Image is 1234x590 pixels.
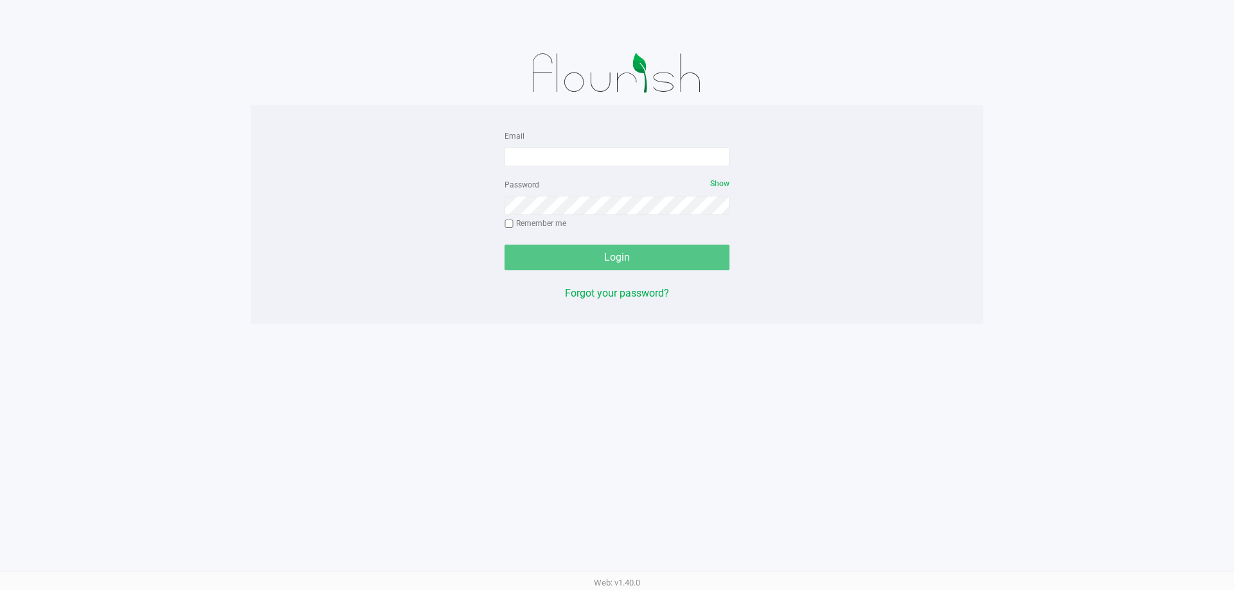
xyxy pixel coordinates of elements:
input: Remember me [505,220,514,229]
span: Show [710,179,729,188]
span: Web: v1.40.0 [594,578,640,587]
button: Forgot your password? [565,286,669,301]
label: Remember me [505,218,566,229]
label: Email [505,130,524,142]
label: Password [505,179,539,191]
